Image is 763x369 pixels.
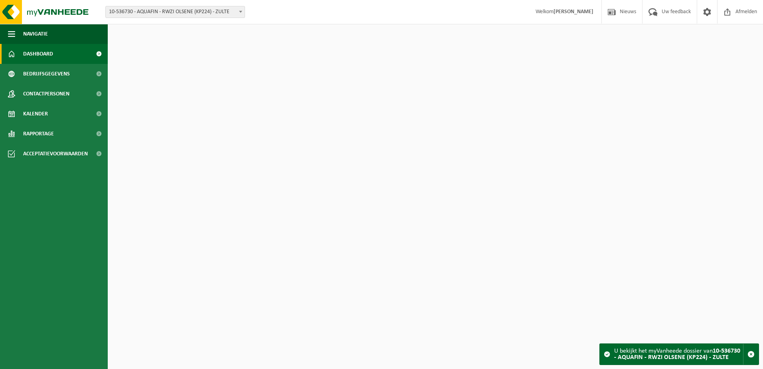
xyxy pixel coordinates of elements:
span: Dashboard [23,44,53,64]
span: Navigatie [23,24,48,44]
span: Acceptatievoorwaarden [23,144,88,164]
div: U bekijkt het myVanheede dossier van [614,344,743,365]
strong: [PERSON_NAME] [553,9,593,15]
span: 10-536730 - AQUAFIN - RWZI OLSENE (KP224) - ZULTE [105,6,245,18]
span: 10-536730 - AQUAFIN - RWZI OLSENE (KP224) - ZULTE [106,6,245,18]
strong: 10-536730 - AQUAFIN - RWZI OLSENE (KP224) - ZULTE [614,348,740,361]
span: Kalender [23,104,48,124]
span: Contactpersonen [23,84,69,104]
span: Rapportage [23,124,54,144]
span: Bedrijfsgegevens [23,64,70,84]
